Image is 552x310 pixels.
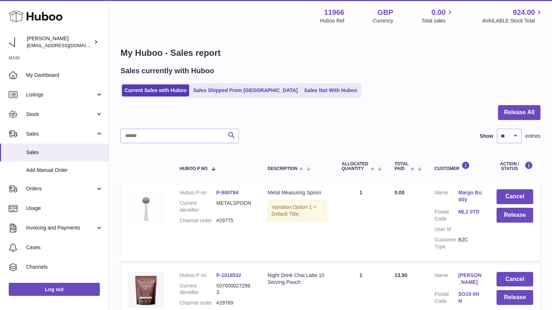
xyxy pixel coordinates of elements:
dd: B2C [458,236,482,250]
a: 924.00 AVAILABLE Stock Total [482,8,543,24]
span: Total paid [394,162,409,171]
h2: Sales currently with Huboo [120,66,214,76]
a: SO19 0HN [458,291,482,305]
dt: Postal Code [434,208,458,222]
span: Listings [26,91,95,98]
strong: GBP [377,8,393,17]
span: Add Manual Order [26,167,103,174]
button: Release [496,208,533,223]
dt: Huboo P no [180,272,216,279]
img: 119661708700712.jpg [128,189,164,226]
dd: METALSPOON [216,200,253,214]
span: Sales [26,149,103,156]
button: Release [496,290,533,305]
dt: Huboo P no [180,189,216,196]
dd: #29769 [216,299,253,306]
button: Cancel [496,272,533,287]
div: Night Drink Chai Latte 10 Serving Pouch [267,272,327,286]
span: Stock [26,111,95,118]
div: Action / Status [496,161,533,171]
span: Description [267,166,297,171]
span: Orders [26,185,95,192]
div: Currency [373,17,393,24]
span: My Dashboard [26,72,103,79]
span: Option 1 = Default Title; [271,204,316,217]
dt: Channel order [180,217,216,224]
a: ML2 0TD [458,208,482,215]
dd: #29775 [216,217,253,224]
a: [PERSON_NAME] [458,272,482,286]
img: info@tenpm.co [9,37,20,47]
div: Metal Measuring Spoon [267,189,327,196]
span: Invoicing and Payments [26,224,95,231]
a: Margo Buddy [458,189,482,203]
a: 0.00 Total sales [421,8,454,24]
td: 1 [334,182,387,261]
span: [EMAIL_ADDRESS][DOMAIN_NAME] [27,42,107,48]
dt: Name [434,189,458,205]
span: Cases [26,244,103,251]
span: entries [525,133,540,140]
span: Huboo P no [180,166,208,171]
dd: 5070000272993 [216,282,253,296]
div: Variation: [267,200,327,222]
span: 924.00 [513,8,535,17]
dt: Customer Type [434,236,458,250]
div: [PERSON_NAME] [27,35,92,49]
a: Sales Shipped From [GEOGRAPHIC_DATA] [191,84,300,96]
a: P-900784 [216,190,238,195]
div: Customer [434,161,482,171]
a: Sales Not With Huboo [302,84,360,96]
span: Channels [26,264,103,270]
dt: Current identifier [180,200,216,214]
button: Cancel [496,189,533,204]
strong: 11966 [324,8,344,17]
a: Log out [9,283,100,296]
span: 0.00 [394,190,404,195]
span: Usage [26,205,103,212]
dt: User Id [434,226,458,233]
div: Huboo Ref [320,17,344,24]
img: 119661732179318.jpg [128,272,164,308]
dt: Name [434,272,458,288]
span: 0.00 [432,8,446,17]
dt: Postal Code [434,291,458,306]
label: Show [480,133,493,140]
a: Current Sales with Huboo [122,84,189,96]
span: 13.50 [394,272,407,278]
span: AVAILABLE Stock Total [482,17,543,24]
dt: Current identifier [180,282,216,296]
dt: Channel order [180,299,216,306]
span: ALLOCATED Quantity [342,162,368,171]
span: Sales [26,131,95,137]
a: P-1018532 [216,272,241,278]
h1: My Huboo - Sales report [120,47,540,59]
span: Total sales [421,17,454,24]
button: Release All [498,105,540,120]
